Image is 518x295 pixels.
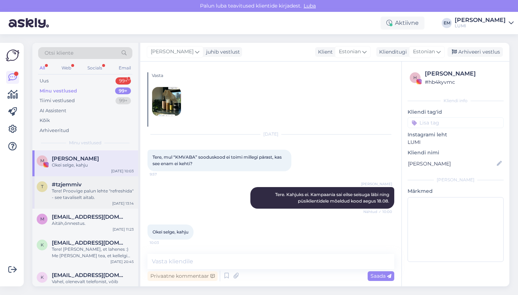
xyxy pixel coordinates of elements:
[45,49,73,57] span: Otsi kliente
[413,75,417,80] span: h
[315,48,333,56] div: Klient
[455,17,506,23] div: [PERSON_NAME]
[408,139,504,146] p: LUMI
[408,187,504,195] p: Märkmed
[40,107,66,114] div: AI Assistent
[6,49,19,62] img: Askly Logo
[425,69,501,78] div: [PERSON_NAME]
[40,87,77,95] div: Minu vestlused
[152,87,181,116] img: attachment
[408,160,495,168] input: Lisa nimi
[275,192,390,204] span: Tere. Kahjuks ei. Kampaania sai eilse seisuga läbi ning püsiklientidele mõeldud kood aegus 18.08.
[52,240,127,246] span: kristiine.spongolts@gmail.com
[408,149,504,156] p: Kliendi nimi
[153,229,188,235] span: Okei selge, kahju
[117,63,132,73] div: Email
[69,140,101,146] span: Minu vestlused
[60,63,73,73] div: Web
[38,63,46,73] div: All
[363,209,392,214] span: Nähtud ✓ 10:00
[147,131,394,137] div: [DATE]
[52,155,99,162] span: Mariann
[447,47,503,57] div: Arhiveeri vestlus
[150,172,177,177] span: 9:57
[408,108,504,116] p: Kliendi tag'id
[112,201,134,206] div: [DATE] 13:14
[408,131,504,139] p: Instagrami leht
[147,271,218,281] div: Privaatne kommentaar
[152,72,394,79] div: Vasta
[361,181,392,187] span: [PERSON_NAME]
[203,48,240,56] div: juhib vestlust
[115,77,131,85] div: 99+
[40,127,69,134] div: Arhiveeritud
[150,240,177,245] span: 10:03
[41,274,44,280] span: k
[425,78,501,86] div: # hb4kyvmc
[455,17,514,29] a: [PERSON_NAME]LUMI
[442,18,452,28] div: EM
[40,216,44,222] span: m
[113,227,134,232] div: [DATE] 11:23
[52,214,127,220] span: margitlattemagi5@gmail.com
[413,48,435,56] span: Estonian
[408,117,504,128] input: Lisa tag
[408,177,504,183] div: [PERSON_NAME]
[86,63,104,73] div: Socials
[408,97,504,104] div: Kliendi info
[151,48,194,56] span: [PERSON_NAME]
[52,162,134,168] div: Okei selge, kahju
[41,184,44,189] span: t
[40,97,75,104] div: Tiimi vestlused
[376,48,407,56] div: Klienditugi
[52,272,127,278] span: komarovaanna89@gmail.com
[115,97,131,104] div: 99+
[301,3,318,9] span: Luba
[111,168,134,174] div: [DATE] 10:03
[40,117,50,124] div: Kõik
[40,77,49,85] div: Uus
[110,259,134,264] div: [DATE] 20:45
[455,23,506,29] div: LUMI
[52,188,134,201] div: Tere! Proovige palun lehte "refreshida" - see tavaliselt aitab.
[339,48,361,56] span: Estonian
[52,278,134,291] div: Vahel, olenevalt telefonist, võib [PERSON_NAME] nuppe erinevalt laadida - üldjuhul aitab lehe "re...
[115,87,131,95] div: 99+
[52,181,82,188] span: #tzjemmiv
[41,242,44,248] span: k
[153,154,283,166] span: Tere, mul “KMVABA” sooduskood ei toimi millegi pärast, kas see enam ei kehti?
[52,220,134,227] div: Aitäh,õnnestus.
[52,246,134,259] div: Tere! [PERSON_NAME], et lahenes :) Me [PERSON_NAME] tea, et kellelgi teisel oleks probleeme esine...
[381,17,424,29] div: Aktiivne
[371,273,391,279] span: Saada
[40,158,44,163] span: M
